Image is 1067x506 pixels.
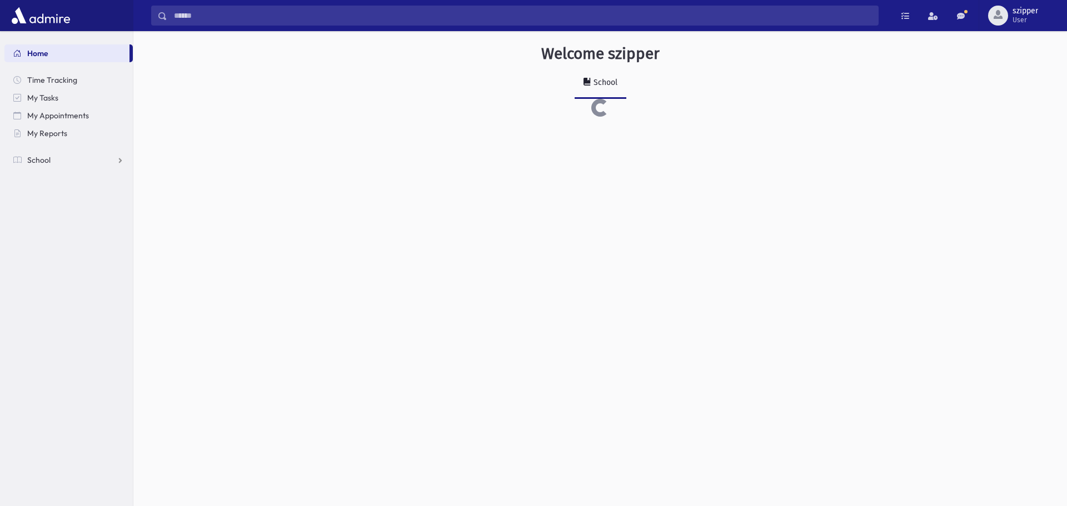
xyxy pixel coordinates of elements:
[27,48,48,58] span: Home
[4,89,133,107] a: My Tasks
[167,6,878,26] input: Search
[4,71,133,89] a: Time Tracking
[27,155,51,165] span: School
[541,44,660,63] h3: Welcome szipper
[1013,16,1038,24] span: User
[27,111,89,121] span: My Appointments
[4,107,133,124] a: My Appointments
[4,124,133,142] a: My Reports
[9,4,73,27] img: AdmirePro
[27,75,77,85] span: Time Tracking
[27,93,58,103] span: My Tasks
[1013,7,1038,16] span: szipper
[575,68,626,99] a: School
[591,78,617,87] div: School
[4,44,129,62] a: Home
[27,128,67,138] span: My Reports
[4,151,133,169] a: School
